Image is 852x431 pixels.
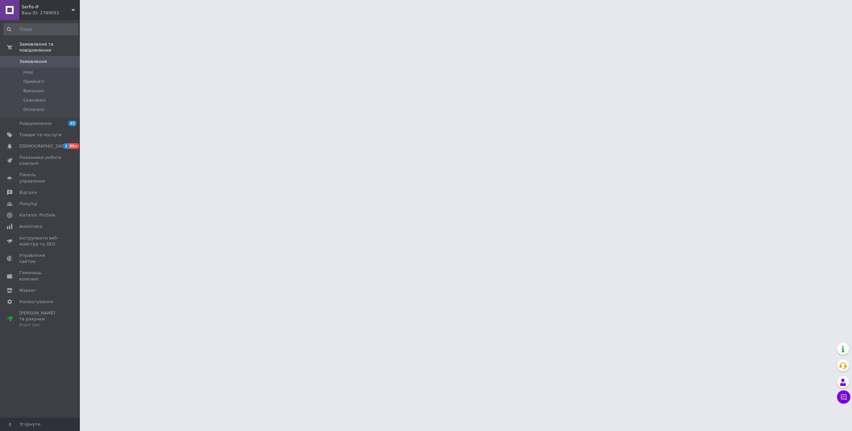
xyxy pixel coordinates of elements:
button: Чат з покупцем [837,390,850,404]
div: Ваш ID: 2789051 [22,10,80,16]
div: Prom топ [19,322,62,328]
span: Інструменти веб-майстра та SEO [19,235,62,247]
span: Повідомлення [19,121,52,127]
span: 32 [68,121,77,126]
span: Аналітика [19,223,42,229]
input: Пошук [3,23,79,35]
span: Маркет [19,287,36,293]
span: [PERSON_NAME] та рахунки [19,310,62,328]
span: Виконані [23,88,44,94]
span: 99+ [69,143,80,149]
span: Оплачені [23,107,44,113]
span: Каталог ProSale [19,212,55,218]
span: Товари та послуги [19,132,62,138]
span: Скасовані [23,97,46,103]
span: Панель управління [19,172,62,184]
span: Управління сайтом [19,252,62,264]
span: Гаманець компанії [19,270,62,282]
span: Нові [23,69,33,75]
span: Налаштування [19,299,53,305]
span: 1 [63,143,69,149]
span: Показники роботи компанії [19,155,62,167]
span: Відгуки [19,190,37,196]
span: [DEMOGRAPHIC_DATA] [19,143,69,149]
span: Замовлення та повідомлення [19,41,80,53]
span: Покупці [19,201,37,207]
span: Serfis-IF [22,4,72,10]
span: Прийняті [23,79,44,85]
span: Замовлення [19,59,47,65]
